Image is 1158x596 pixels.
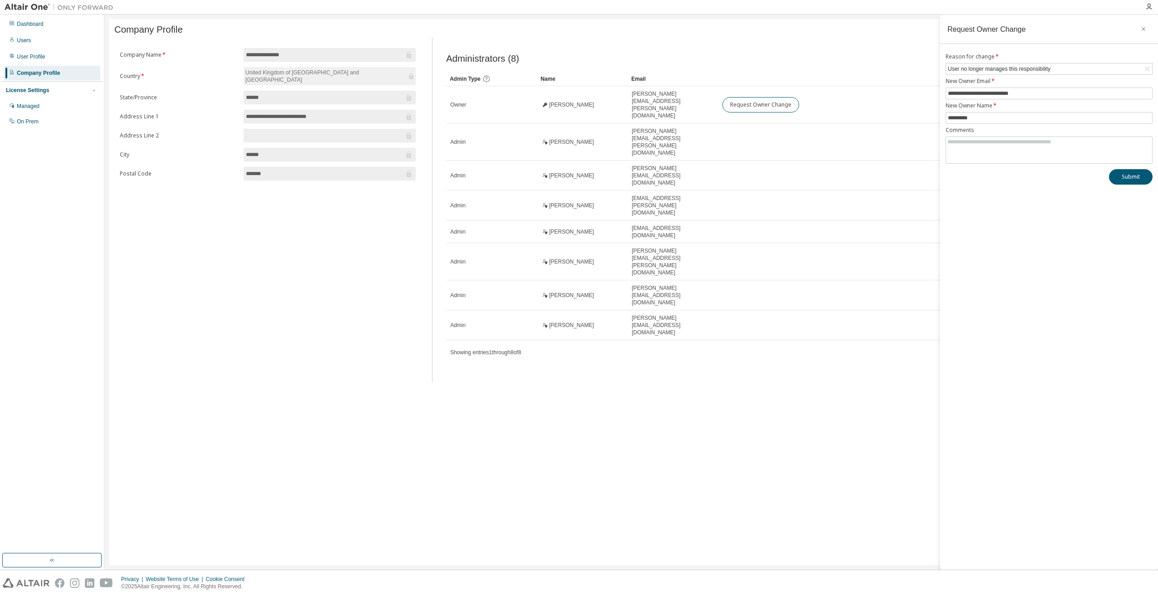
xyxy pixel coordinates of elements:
[17,53,45,60] div: User Profile
[946,53,1153,60] label: Reason for change
[549,292,594,299] span: [PERSON_NAME]
[450,228,466,235] span: Admin
[632,165,714,186] span: [PERSON_NAME][EMAIL_ADDRESS][DOMAIN_NAME]
[450,322,466,329] span: Admin
[206,576,250,583] div: Cookie Consent
[121,583,250,591] p: © 2025 Altair Engineering, Inc. All Rights Reserved.
[55,578,64,588] img: facebook.svg
[540,72,624,86] div: Name
[120,51,238,59] label: Company Name
[549,322,594,329] span: [PERSON_NAME]
[244,68,406,85] div: United Kingdom of [GEOGRAPHIC_DATA] and [GEOGRAPHIC_DATA]
[450,349,521,356] span: Showing entries 1 through 8 of 8
[549,228,594,235] span: [PERSON_NAME]
[120,94,238,101] label: State/Province
[5,3,118,12] img: Altair One
[632,90,714,119] span: [PERSON_NAME][EMAIL_ADDRESS][PERSON_NAME][DOMAIN_NAME]
[632,284,714,306] span: [PERSON_NAME][EMAIL_ADDRESS][DOMAIN_NAME]
[17,69,60,77] div: Company Profile
[120,151,238,158] label: City
[244,67,416,85] div: United Kingdom of [GEOGRAPHIC_DATA] and [GEOGRAPHIC_DATA]
[120,73,238,80] label: Country
[946,102,1153,109] label: New Owner Name
[17,118,39,125] div: On Prem
[632,247,714,276] span: [PERSON_NAME][EMAIL_ADDRESS][PERSON_NAME][DOMAIN_NAME]
[450,202,466,209] span: Admin
[549,101,594,108] span: [PERSON_NAME]
[85,578,94,588] img: linkedin.svg
[450,258,466,265] span: Admin
[632,225,714,239] span: [EMAIL_ADDRESS][DOMAIN_NAME]
[549,138,594,146] span: [PERSON_NAME]
[450,172,466,179] span: Admin
[121,576,146,583] div: Privacy
[450,101,466,108] span: Owner
[549,258,594,265] span: [PERSON_NAME]
[549,202,594,209] span: [PERSON_NAME]
[120,170,238,177] label: Postal Code
[114,24,183,35] span: Company Profile
[446,54,519,64] span: Administrators (8)
[17,103,39,110] div: Managed
[120,113,238,120] label: Address Line 1
[946,127,1153,134] label: Comments
[632,195,714,216] span: [EMAIL_ADDRESS][PERSON_NAME][DOMAIN_NAME]
[947,25,1026,33] div: Request Owner Change
[450,76,481,82] span: Admin Type
[946,64,1152,74] div: User no longer manages this responsibility
[120,132,238,139] label: Address Line 2
[631,72,715,86] div: Email
[70,578,79,588] img: instagram.svg
[100,578,113,588] img: youtube.svg
[146,576,206,583] div: Website Terms of Use
[6,87,49,94] div: License Settings
[549,172,594,179] span: [PERSON_NAME]
[3,578,49,588] img: altair_logo.svg
[947,64,1052,74] div: User no longer manages this responsibility
[1109,169,1153,185] button: Submit
[632,127,714,156] span: [PERSON_NAME][EMAIL_ADDRESS][PERSON_NAME][DOMAIN_NAME]
[632,314,714,336] span: [PERSON_NAME][EMAIL_ADDRESS][DOMAIN_NAME]
[450,292,466,299] span: Admin
[722,97,799,112] button: Request Owner Change
[17,37,31,44] div: Users
[946,78,1153,85] label: New Owner Email
[450,138,466,146] span: Admin
[17,20,44,28] div: Dashboard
